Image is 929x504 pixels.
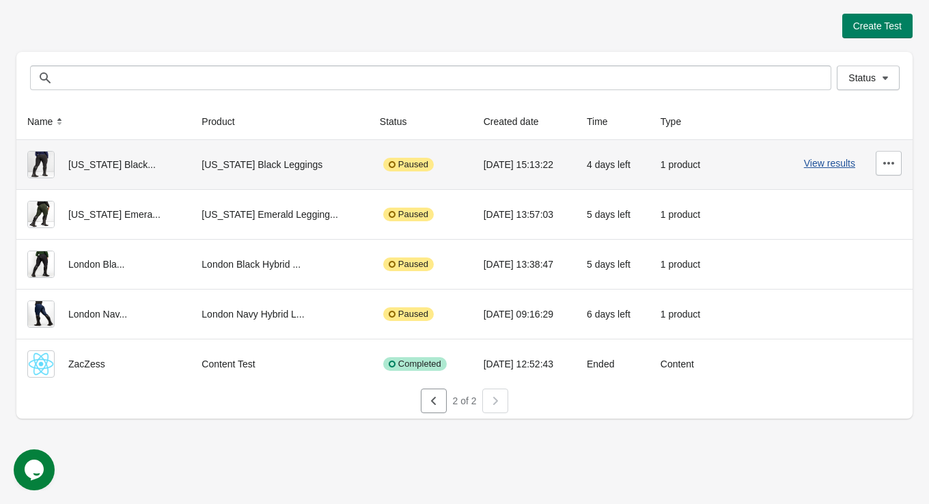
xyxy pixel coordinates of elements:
div: 1 product [661,300,708,328]
div: ZacZess [27,350,180,378]
div: [US_STATE] Black Leggings [202,151,358,178]
div: Paused [383,158,434,171]
div: [DATE] 09:16:29 [484,300,565,328]
div: Paused [383,208,434,221]
div: [DATE] 15:13:22 [484,151,565,178]
button: Type [655,109,700,134]
iframe: chat widget [14,449,57,490]
div: Completed [383,357,447,371]
button: View results [804,158,855,169]
div: [DATE] 12:52:43 [484,350,565,378]
div: London Bla... [27,251,180,278]
button: Created date [478,109,558,134]
div: London Nav... [27,300,180,328]
div: 5 days left [587,201,639,228]
div: Paused [383,257,434,271]
div: 4 days left [587,151,639,178]
button: Status [374,109,426,134]
span: Create Test [853,20,902,31]
div: London Navy Hybrid L... [202,300,358,328]
div: [US_STATE] Emerald Legging... [202,201,358,228]
button: Name [22,109,72,134]
div: 1 product [661,151,708,178]
span: Status [848,72,876,83]
div: Content [661,350,708,378]
div: [DATE] 13:57:03 [484,201,565,228]
div: [DATE] 13:38:47 [484,251,565,278]
div: [US_STATE] Emera... [27,201,180,228]
div: Content Test [202,350,358,378]
div: Ended [587,350,639,378]
div: Paused [383,307,434,321]
button: Product [196,109,253,134]
div: 6 days left [587,300,639,328]
div: 1 product [661,251,708,278]
span: 2 of 2 [452,395,476,406]
button: Status [837,66,900,90]
div: [US_STATE] Black... [27,151,180,178]
button: Create Test [842,14,913,38]
div: London Black Hybrid ... [202,251,358,278]
div: 1 product [661,201,708,228]
div: 5 days left [587,251,639,278]
button: Time [581,109,627,134]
